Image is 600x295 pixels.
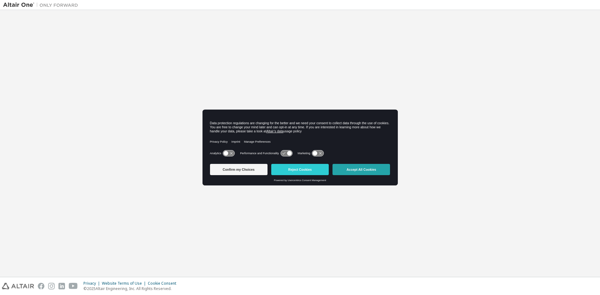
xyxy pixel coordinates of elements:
img: youtube.svg [69,283,78,289]
img: instagram.svg [48,283,55,289]
div: Privacy [83,281,102,286]
img: facebook.svg [38,283,44,289]
img: Altair One [3,2,81,8]
div: Website Terms of Use [102,281,148,286]
div: Cookie Consent [148,281,180,286]
p: © 2025 Altair Engineering, Inc. All Rights Reserved. [83,286,180,291]
img: altair_logo.svg [2,283,34,289]
img: linkedin.svg [58,283,65,289]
